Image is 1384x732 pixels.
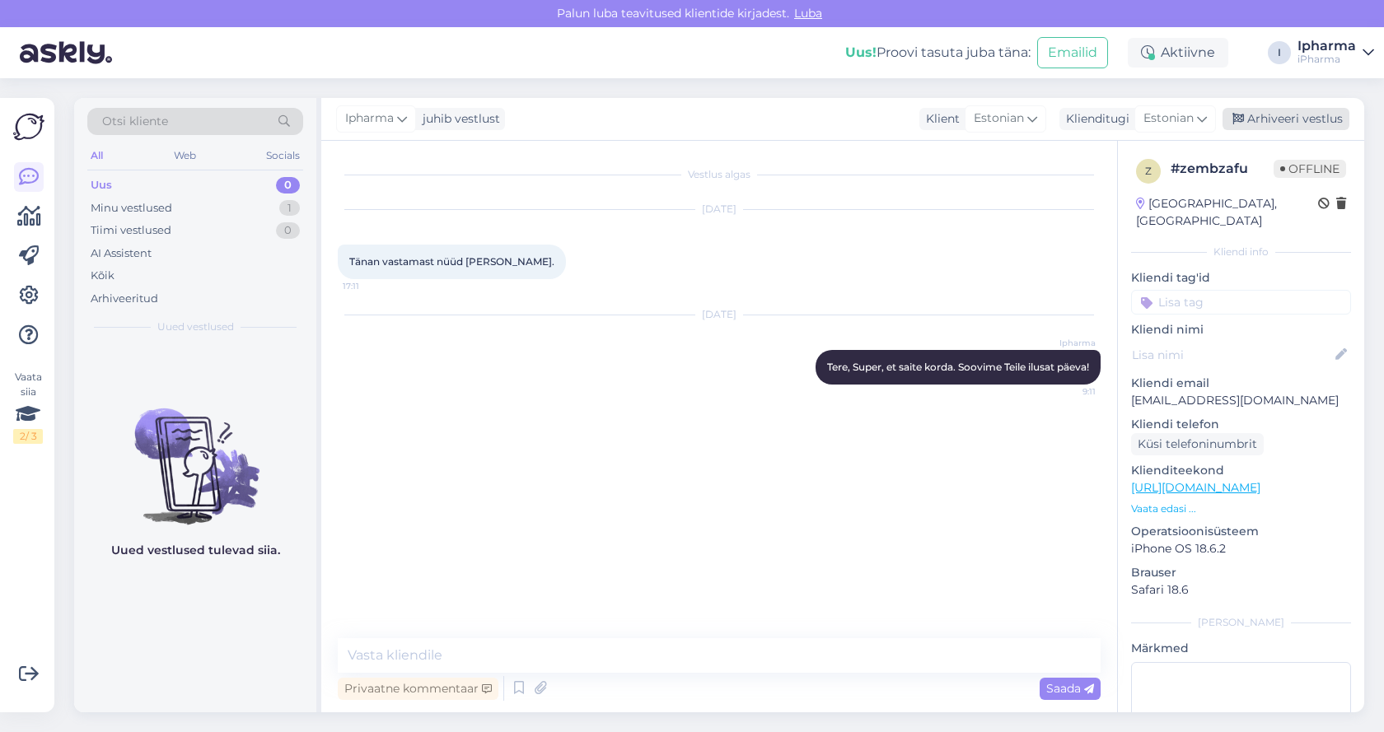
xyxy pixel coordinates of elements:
[1131,433,1264,455] div: Küsi telefoninumbrit
[1037,37,1108,68] button: Emailid
[1131,392,1351,409] p: [EMAIL_ADDRESS][DOMAIN_NAME]
[416,110,500,128] div: juhib vestlust
[1046,681,1094,696] span: Saada
[827,361,1089,373] span: Tere, Super, et saite korda. Soovime Teile ilusat päeva!
[1131,462,1351,479] p: Klienditeekond
[13,429,43,444] div: 2 / 3
[845,43,1031,63] div: Proovi tasuta juba täna:
[74,379,316,527] img: No chats
[1131,564,1351,581] p: Brauser
[343,280,404,292] span: 17:11
[1131,615,1351,630] div: [PERSON_NAME]
[1274,160,1346,178] span: Offline
[1131,501,1351,516] p: Vaata edasi ...
[1131,540,1351,557] p: iPhone OS 18.6.2
[1136,195,1318,230] div: [GEOGRAPHIC_DATA], [GEOGRAPHIC_DATA]
[338,202,1101,217] div: [DATE]
[1297,40,1374,66] a: IpharmaiPharma
[1034,337,1096,349] span: Ipharma
[1131,416,1351,433] p: Kliendi telefon
[1268,41,1291,64] div: I
[1128,38,1228,68] div: Aktiivne
[111,542,280,559] p: Uued vestlused tulevad siia.
[1059,110,1129,128] div: Klienditugi
[338,307,1101,322] div: [DATE]
[102,113,168,130] span: Otsi kliente
[276,177,300,193] div: 0
[91,291,158,307] div: Arhiveeritud
[1132,346,1332,364] input: Lisa nimi
[919,110,960,128] div: Klient
[1131,581,1351,599] p: Safari 18.6
[338,678,498,700] div: Privaatne kommentaar
[91,222,171,239] div: Tiimi vestlused
[1131,375,1351,392] p: Kliendi email
[845,44,877,60] b: Uus!
[349,255,554,268] span: Tänan vastamast nüüd [PERSON_NAME].
[87,145,106,166] div: All
[157,319,234,334] span: Uued vestlused
[279,200,300,217] div: 1
[1297,40,1356,53] div: Ipharma
[1131,245,1351,259] div: Kliendi info
[91,268,115,284] div: Kõik
[1143,110,1194,128] span: Estonian
[1131,269,1351,287] p: Kliendi tag'id
[91,245,152,262] div: AI Assistent
[263,145,303,166] div: Socials
[345,110,394,128] span: Ipharma
[276,222,300,239] div: 0
[1297,53,1356,66] div: iPharma
[789,6,827,21] span: Luba
[338,167,1101,182] div: Vestlus algas
[13,370,43,444] div: Vaata siia
[1223,108,1349,130] div: Arhiveeri vestlus
[91,177,112,193] div: Uus
[1145,165,1152,177] span: z
[1171,159,1274,179] div: # zembzafu
[1131,523,1351,540] p: Operatsioonisüsteem
[1131,290,1351,315] input: Lisa tag
[13,111,44,142] img: Askly Logo
[1034,385,1096,398] span: 9:11
[1131,321,1351,338] p: Kliendi nimi
[171,145,199,166] div: Web
[974,110,1024,128] span: Estonian
[91,200,172,217] div: Minu vestlused
[1131,480,1260,495] a: [URL][DOMAIN_NAME]
[1131,640,1351,657] p: Märkmed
